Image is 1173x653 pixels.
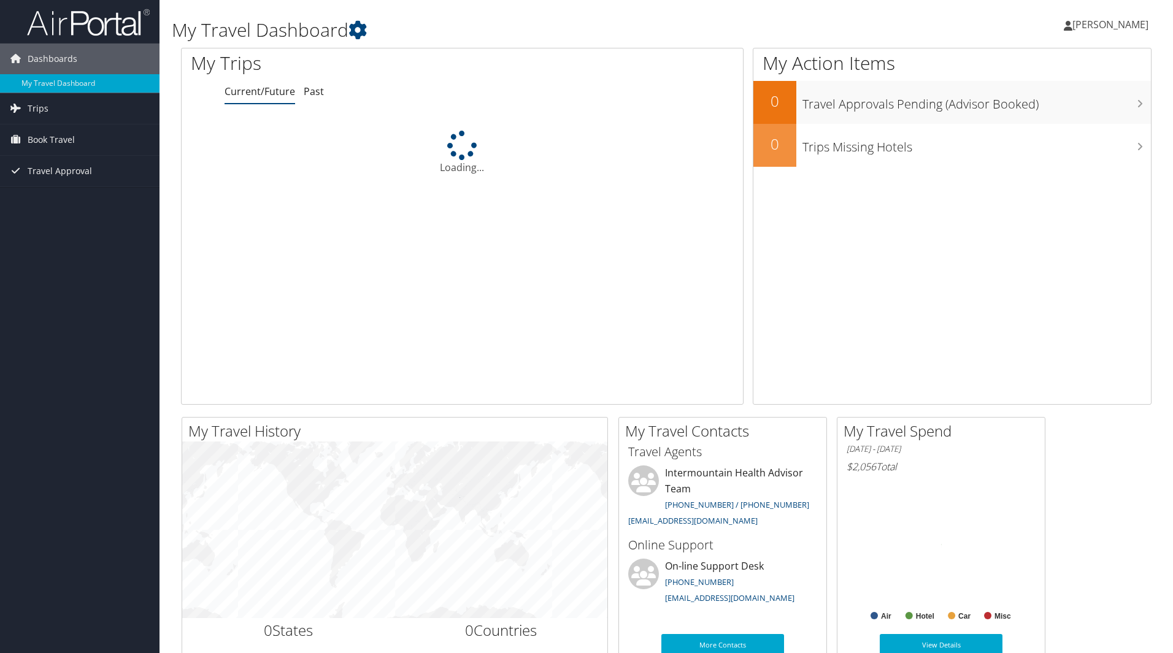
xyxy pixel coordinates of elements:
span: [PERSON_NAME] [1072,18,1148,31]
a: Past [304,85,324,98]
h2: My Travel Contacts [625,421,826,441]
li: Intermountain Health Advisor Team [622,465,823,531]
a: [PHONE_NUMBER] [665,576,734,587]
h3: Trips Missing Hotels [802,132,1151,156]
span: Trips [28,93,48,124]
span: 0 [264,620,272,640]
h3: Travel Approvals Pending (Advisor Booked) [802,90,1151,113]
h2: Countries [404,620,599,641]
li: On-line Support Desk [622,559,823,609]
a: 0Trips Missing Hotels [753,124,1151,167]
a: [EMAIL_ADDRESS][DOMAIN_NAME] [628,515,758,526]
h1: My Trips [191,50,500,76]
span: Travel Approval [28,156,92,186]
h2: 0 [753,134,796,155]
text: Misc [994,612,1011,621]
span: $2,056 [847,460,876,473]
h1: My Travel Dashboard [172,17,831,43]
img: airportal-logo.png [27,8,150,37]
div: Loading... [182,131,743,175]
h2: States [191,620,386,641]
span: 0 [465,620,474,640]
span: Dashboards [28,44,77,74]
a: [PHONE_NUMBER] / [PHONE_NUMBER] [665,499,809,510]
a: [PERSON_NAME] [1064,6,1161,43]
text: Car [958,612,971,621]
a: Current/Future [225,85,295,98]
text: Air [881,612,891,621]
h2: My Travel History [188,421,607,441]
span: Book Travel [28,124,75,155]
h6: [DATE] - [DATE] [847,443,1036,455]
a: 0Travel Approvals Pending (Advisor Booked) [753,81,1151,124]
h6: Total [847,460,1036,473]
h3: Travel Agents [628,443,817,460]
a: [EMAIL_ADDRESS][DOMAIN_NAME] [665,592,794,603]
text: Hotel [916,612,934,621]
h1: My Action Items [753,50,1151,76]
h3: Online Support [628,537,817,554]
h2: My Travel Spend [844,421,1045,441]
h2: 0 [753,91,796,112]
